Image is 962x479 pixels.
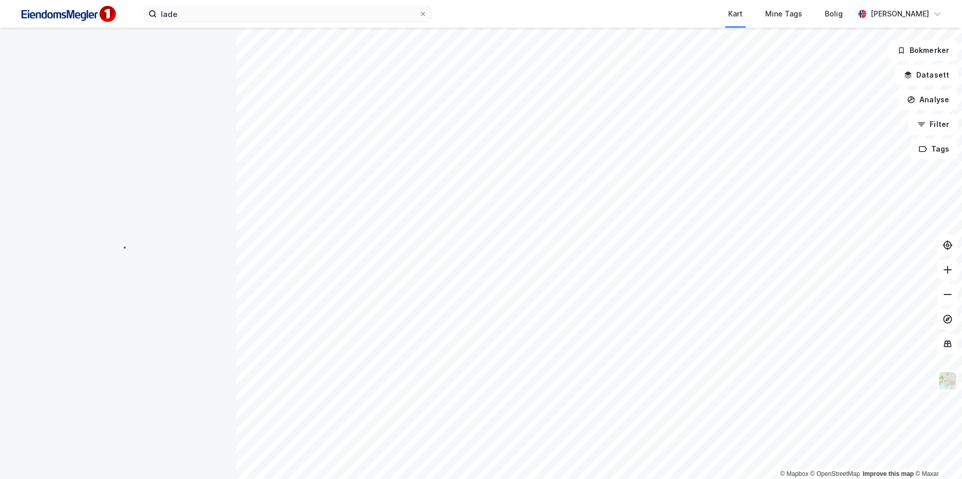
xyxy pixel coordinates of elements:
img: Z [938,371,957,391]
div: Kart [728,8,743,20]
button: Bokmerker [889,40,958,61]
button: Filter [909,114,958,135]
a: Improve this map [863,470,914,477]
a: OpenStreetMap [810,470,860,477]
div: Kontrollprogram for chat [911,430,962,479]
a: Mapbox [780,470,808,477]
button: Tags [910,139,958,159]
iframe: Chat Widget [911,430,962,479]
img: F4PB6Px+NJ5v8B7XTbfpPpyloAAAAASUVORK5CYII= [16,3,119,26]
div: Mine Tags [765,8,802,20]
button: Analyse [898,89,958,110]
div: [PERSON_NAME] [871,8,929,20]
input: Søk på adresse, matrikkel, gårdeiere, leietakere eller personer [157,6,419,22]
div: Bolig [825,8,843,20]
button: Datasett [895,65,958,85]
img: spinner.a6d8c91a73a9ac5275cf975e30b51cfb.svg [110,239,126,255]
